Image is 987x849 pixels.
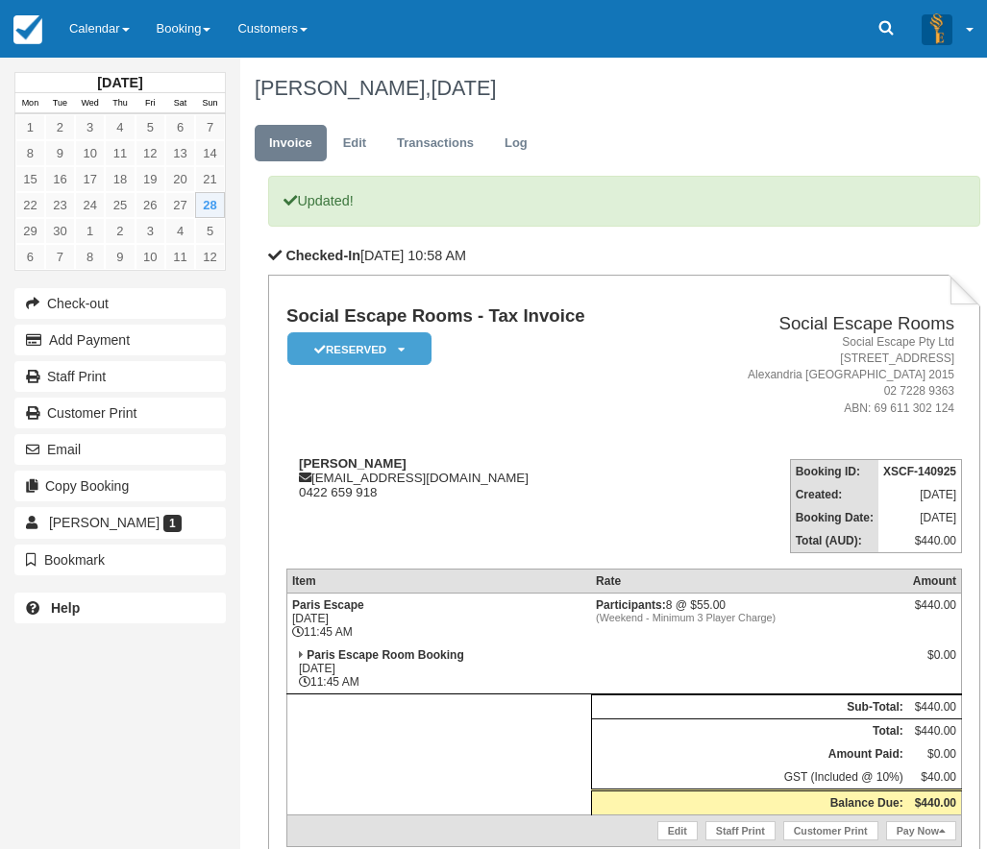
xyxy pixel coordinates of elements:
[105,166,135,192] a: 18
[165,140,195,166] a: 13
[136,114,165,140] a: 5
[136,166,165,192] a: 19
[883,465,956,478] strong: XSCF-140925
[681,314,954,334] h2: Social Escape Rooms
[165,218,195,244] a: 4
[195,93,225,114] th: Sun
[908,694,962,718] td: $440.00
[136,140,165,166] a: 12
[329,125,381,162] a: Edit
[136,218,165,244] a: 3
[255,77,966,100] h1: [PERSON_NAME],
[195,166,225,192] a: 21
[165,114,195,140] a: 6
[75,93,105,114] th: Wed
[287,332,432,366] em: Reserved
[15,114,45,140] a: 1
[913,648,956,677] div: $0.00
[195,218,225,244] a: 5
[195,114,225,140] a: 7
[886,821,956,840] a: Pay Now
[908,569,962,593] th: Amount
[790,506,878,529] th: Booking Date:
[136,93,165,114] th: Fri
[14,507,226,538] a: [PERSON_NAME] 1
[195,192,225,218] a: 28
[14,434,226,465] button: Email
[878,506,962,529] td: [DATE]
[591,742,908,765] th: Amount Paid:
[165,93,195,114] th: Sat
[922,13,952,44] img: A3
[490,125,542,162] a: Log
[14,398,226,428] a: Customer Print
[268,176,979,227] p: Updated!
[431,76,496,100] span: [DATE]
[136,244,165,270] a: 10
[14,471,226,501] button: Copy Booking
[591,789,908,814] th: Balance Due:
[382,125,488,162] a: Transactions
[915,796,956,810] strong: $440.00
[45,244,75,270] a: 7
[14,361,226,392] a: Staff Print
[299,456,407,471] strong: [PERSON_NAME]
[286,456,674,499] div: [EMAIL_ADDRESS][DOMAIN_NAME] 0422 659 918
[268,246,979,266] p: [DATE] 10:58 AM
[14,593,226,623] a: Help
[13,15,42,44] img: checkfront-main-nav-mini-logo.png
[591,718,908,742] th: Total:
[14,325,226,355] button: Add Payment
[591,593,908,643] td: 8 @ $55.00
[45,218,75,244] a: 30
[286,569,591,593] th: Item
[49,515,160,530] span: [PERSON_NAME]
[105,140,135,166] a: 11
[14,545,226,575] button: Bookmark
[45,140,75,166] a: 9
[286,593,591,643] td: [DATE] 11:45 AM
[51,600,80,616] b: Help
[75,140,105,166] a: 10
[75,166,105,192] a: 17
[105,93,135,114] th: Thu
[657,821,698,840] a: Edit
[913,598,956,627] div: $440.00
[292,598,364,612] strong: Paris Escape
[15,244,45,270] a: 6
[45,114,75,140] a: 2
[286,643,591,694] td: [DATE] 11:45 AM
[165,166,195,192] a: 20
[591,694,908,718] th: Sub-Total:
[14,288,226,319] button: Check-out
[591,765,908,790] td: GST (Included @ 10%)
[75,114,105,140] a: 3
[165,244,195,270] a: 11
[136,192,165,218] a: 26
[45,192,75,218] a: 23
[97,75,142,90] strong: [DATE]
[105,244,135,270] a: 9
[908,718,962,742] td: $440.00
[163,515,182,532] span: 1
[591,569,908,593] th: Rate
[681,334,954,417] address: Social Escape Pty Ltd [STREET_ADDRESS] Alexandria [GEOGRAPHIC_DATA] 2015 02 7228 9363 ABN: 69 611...
[286,331,425,367] a: Reserved
[596,612,903,623] em: (Weekend - Minimum 3 Player Charge)
[908,765,962,790] td: $40.00
[15,166,45,192] a: 15
[105,192,135,218] a: 25
[878,483,962,506] td: [DATE]
[790,483,878,506] th: Created:
[790,459,878,483] th: Booking ID:
[45,166,75,192] a: 16
[15,93,45,114] th: Mon
[908,742,962,765] td: $0.00
[285,248,360,263] b: Checked-In
[790,529,878,553] th: Total (AUD):
[596,598,666,612] strong: Participants
[705,821,776,840] a: Staff Print
[195,140,225,166] a: 14
[15,192,45,218] a: 22
[783,821,878,840] a: Customer Print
